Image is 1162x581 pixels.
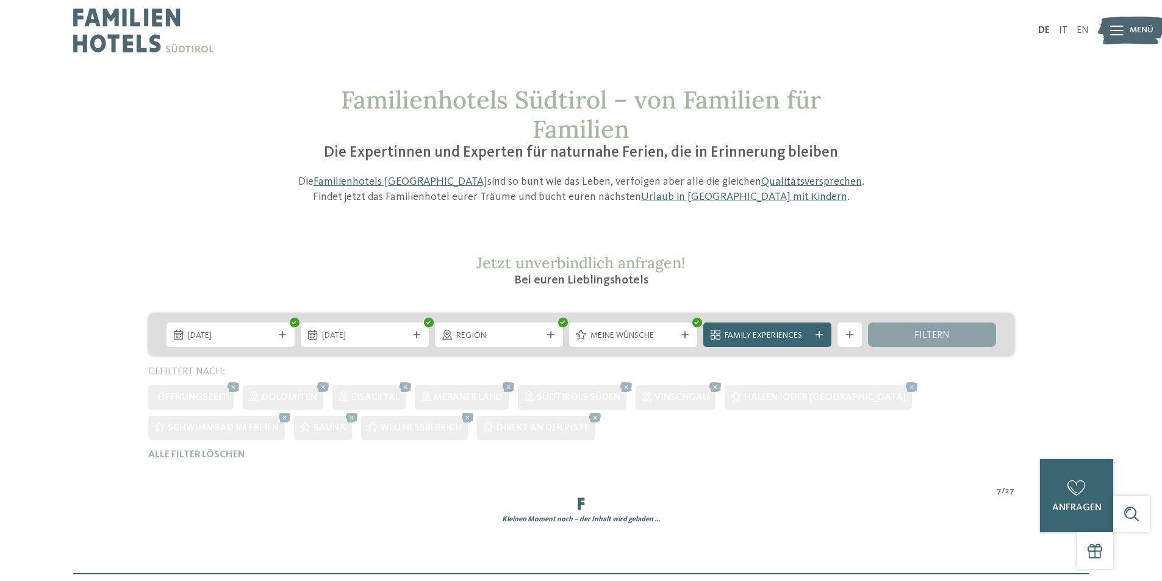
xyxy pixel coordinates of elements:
[725,330,810,342] span: Family Experiences
[1130,24,1153,37] span: Menü
[476,253,686,273] span: Jetzt unverbindlich anfragen!
[1040,459,1113,532] a: anfragen
[324,145,838,160] span: Die Expertinnen und Experten für naturnahe Ferien, die in Erinnerung bleiben
[641,191,847,202] a: Urlaub in [GEOGRAPHIC_DATA] mit Kindern
[1005,485,1014,497] span: 27
[292,174,871,205] p: Die sind so bunt wie das Leben, verfolgen aber alle die gleichen . Findet jetzt das Familienhotel...
[514,274,648,287] span: Bei euren Lieblingshotels
[1002,485,1005,497] span: /
[456,330,542,342] span: Region
[139,515,1024,525] div: Kleinen Moment noch – der Inhalt wird geladen …
[1077,26,1089,35] a: EN
[1059,26,1067,35] a: IT
[997,485,1002,497] span: 7
[314,176,487,187] a: Familienhotels [GEOGRAPHIC_DATA]
[590,330,676,342] span: Meine Wünsche
[341,84,821,144] span: Familienhotels Südtirol – von Familien für Familien
[761,176,862,187] a: Qualitätsversprechen
[1052,503,1102,513] span: anfragen
[322,330,407,342] span: [DATE]
[1038,26,1050,35] a: DE
[188,330,273,342] span: [DATE]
